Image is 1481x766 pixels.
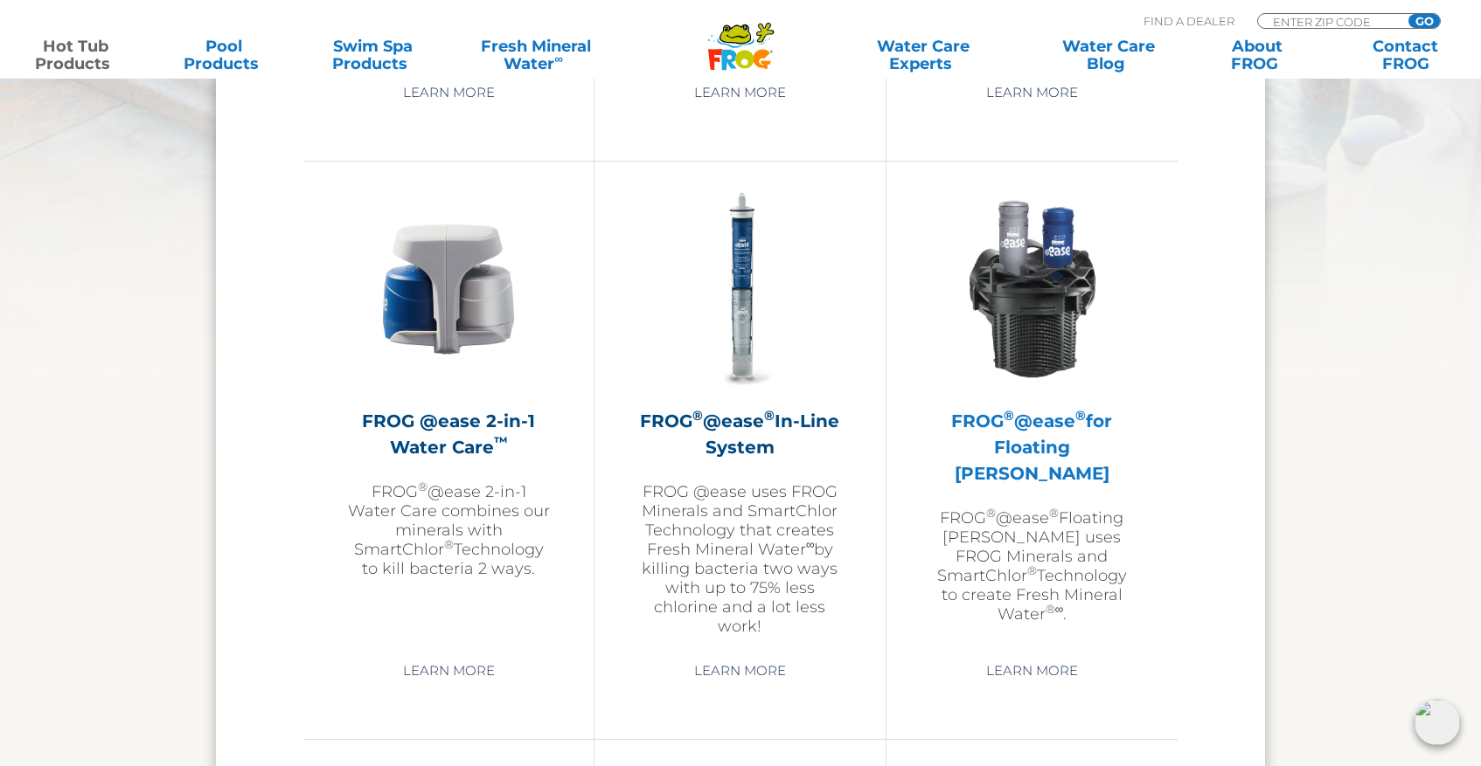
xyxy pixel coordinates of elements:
p: FROG @ease uses FROG Minerals and SmartChlor Technology that creates Fresh Mineral Water by killi... [638,482,841,636]
sup: ® [444,537,454,551]
sup: ® [764,407,775,424]
a: FROG @ease 2-in-1 Water Care™FROG®@ease 2-in-1 Water Care combines our minerals with SmartChlor®T... [347,188,550,642]
a: FROG®@ease®In-Line SystemFROG @ease uses FROG Minerals and SmartChlor Technology that creates Fre... [638,188,841,642]
p: FROG @ease Floating [PERSON_NAME] uses FROG Minerals and SmartChlor Technology to create Fresh Mi... [930,508,1134,624]
a: Hot TubProducts [17,38,133,72]
a: Learn More [966,655,1098,687]
sup: ® [1075,407,1086,424]
a: Learn More [383,77,515,108]
a: ContactFROG [1348,38,1464,72]
a: PoolProducts [166,38,282,72]
sup: ® [1027,563,1037,577]
p: Find A Dealer [1144,13,1234,29]
sup: ∞ [1055,602,1064,616]
input: GO [1408,14,1440,28]
img: InLineWeir_Front_High_inserting-v2-300x300.png [930,188,1133,390]
a: Water CareExperts [830,38,1018,72]
a: Water CareBlog [1050,38,1165,72]
h2: FROG @ease for Floating [PERSON_NAME] [930,408,1134,487]
img: inline-system-300x300.png [638,188,841,390]
sup: ® [692,407,703,424]
sup: ® [1049,506,1059,520]
a: Learn More [674,655,806,687]
a: Learn More [674,77,806,108]
h2: FROG @ease 2-in-1 Water Care [347,408,550,460]
a: Fresh MineralWater∞ [463,38,608,72]
sup: ® [418,480,428,493]
sup: ® [1004,407,1014,424]
a: Learn More [966,77,1098,108]
sup: ® [986,506,996,520]
sup: ∞ [554,52,563,66]
sup: ® [1046,602,1055,616]
sup: ™ [494,433,508,450]
a: AboutFROG [1199,38,1315,72]
a: Learn More [383,655,515,687]
input: Zip Code Form [1271,14,1389,29]
a: Swim SpaProducts [315,38,430,72]
h2: FROG @ease In-Line System [638,408,841,460]
p: FROG @ease 2-in-1 Water Care combines our minerals with SmartChlor Technology to kill bacteria 2 ... [347,482,550,578]
a: FROG®@ease®for Floating [PERSON_NAME]FROG®@ease®Floating [PERSON_NAME] uses FROG Minerals and Sma... [930,188,1134,642]
img: @ease-2-in-1-Holder-v2-300x300.png [347,188,550,390]
img: openIcon [1415,700,1460,745]
sup: ∞ [806,537,815,551]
